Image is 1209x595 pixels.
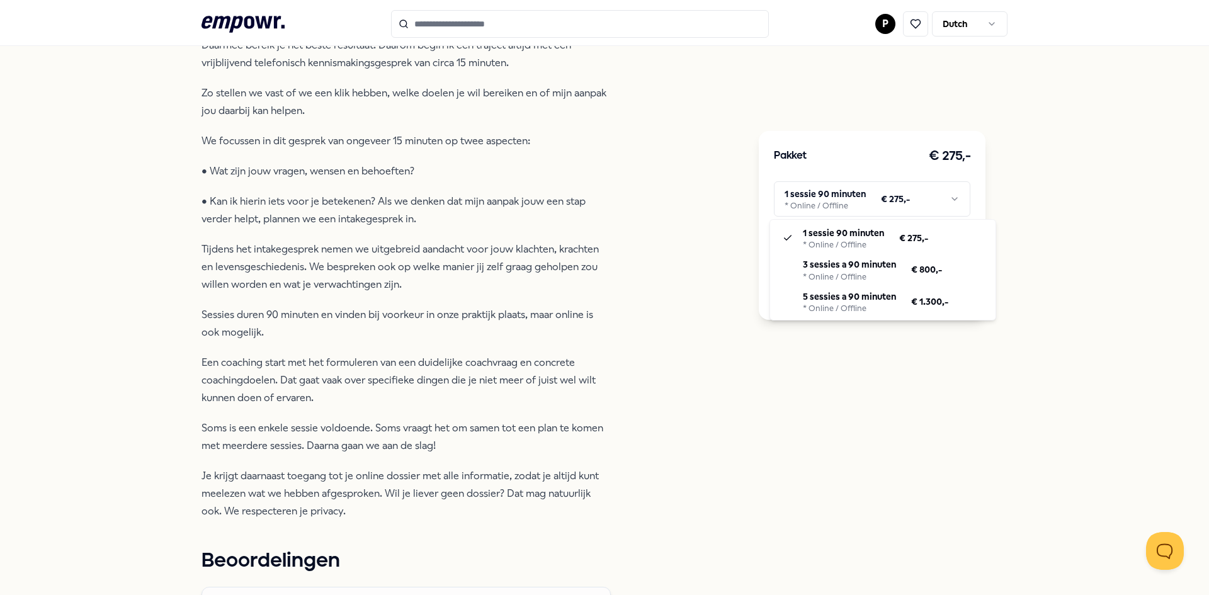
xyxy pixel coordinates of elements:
div: * Online / Offline [803,240,884,250]
span: € 800,- [911,263,942,276]
p: 1 sessie 90 minuten [803,226,884,240]
div: * Online / Offline [803,303,896,314]
p: 3 sessies a 90 minuten [803,258,896,271]
span: € 275,- [899,231,928,245]
div: * Online / Offline [803,272,896,282]
span: € 1.300,- [911,295,948,309]
p: 5 sessies a 90 minuten [803,290,896,303]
